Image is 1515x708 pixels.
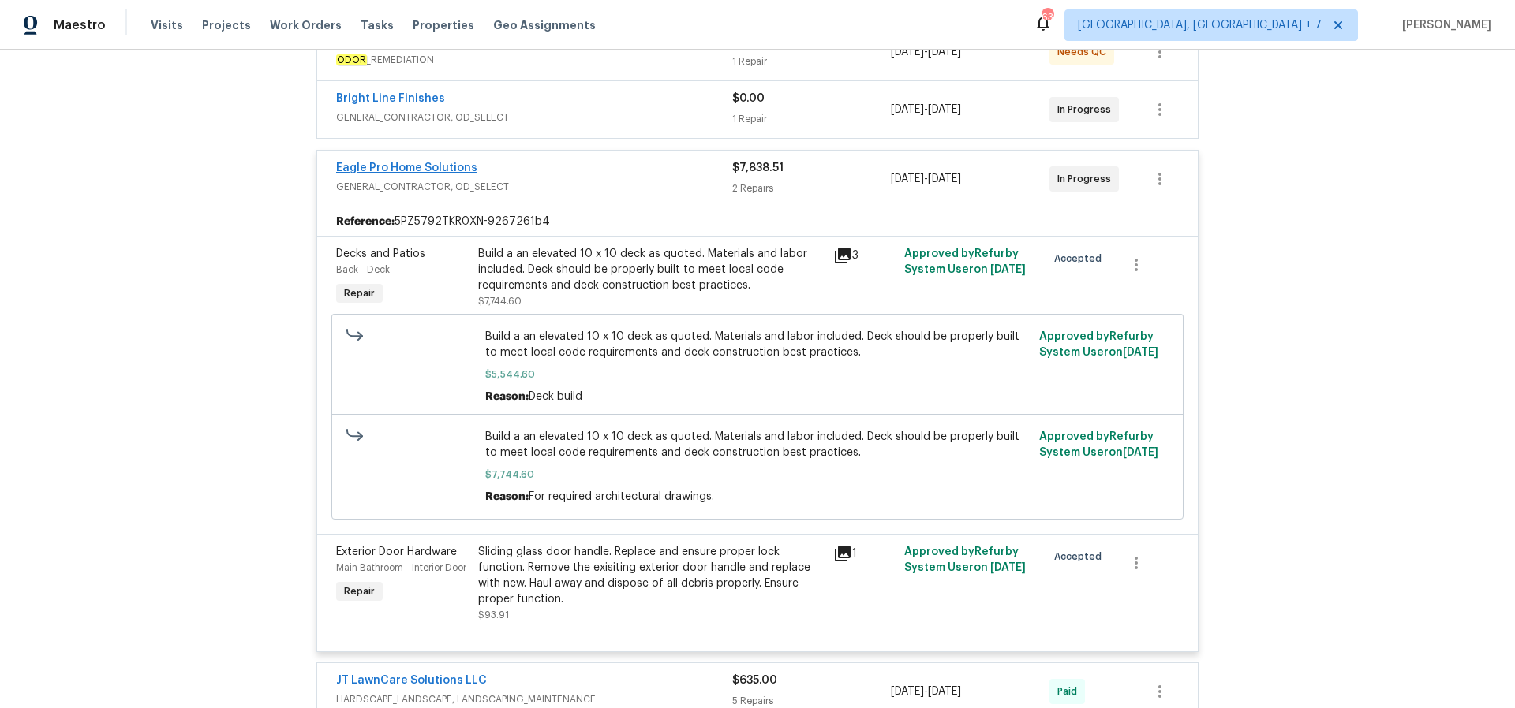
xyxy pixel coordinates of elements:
span: $5,544.60 [485,367,1031,382]
div: 5PZ5792TKR0XN-9267261b4 [317,207,1198,236]
span: Repair [338,583,381,599]
span: $7,838.51 [732,162,784,173]
span: Projects [202,17,251,33]
div: 1 Repair [732,54,891,69]
span: Tasks [361,20,394,31]
span: Reason: [485,391,529,402]
a: JT LawnCare Solutions LLC [336,675,487,686]
div: 63 [1042,9,1053,25]
span: - [891,102,961,117]
div: Build a an elevated 10 x 10 deck as quoted. Materials and labor included. Deck should be properly... [478,246,824,293]
span: [DATE] [928,104,961,115]
span: [DATE] [990,562,1026,573]
span: Geo Assignments [493,17,596,33]
span: [DATE] [928,173,961,184]
span: Build a an elevated 10 x 10 deck as quoted. Materials and labor included. Deck should be properly... [485,429,1031,460]
span: Repair [338,285,381,301]
span: $93.91 [478,610,509,620]
span: HARDSCAPE_LANDSCAPE, LANDSCAPING_MAINTENANCE [336,691,732,707]
div: 1 [833,544,895,563]
span: $0.00 [732,93,765,104]
span: Visits [151,17,183,33]
span: $7,744.60 [485,467,1031,483]
span: Approved by Refurby System User on [1039,331,1158,358]
a: Eagle Pro Home Solutions [336,162,477,173]
span: Back - Deck [336,265,390,274]
span: GENERAL_CONTRACTOR, OD_SELECT [336,179,732,195]
span: [DATE] [1123,347,1158,358]
span: Approved by Refurby System User on [904,546,1026,573]
span: In Progress [1057,102,1117,117]
span: - [891,44,961,60]
span: In Progress [1057,171,1117,187]
span: [DATE] [928,47,961,58]
span: GENERAL_CONTRACTOR, OD_SELECT [336,110,732,125]
b: Reference: [336,214,395,229]
span: Exterior Door Hardware [336,546,457,557]
span: Needs QC [1057,44,1113,60]
span: $7,744.60 [478,296,522,306]
span: Accepted [1054,251,1108,266]
span: [GEOGRAPHIC_DATA], [GEOGRAPHIC_DATA] + 7 [1078,17,1322,33]
span: [DATE] [1123,447,1158,458]
span: Properties [413,17,474,33]
span: [PERSON_NAME] [1396,17,1491,33]
span: $635.00 [732,675,777,686]
span: - [891,171,961,187]
span: - [891,684,961,699]
span: Approved by Refurby System User on [1039,431,1158,458]
div: Sliding glass door handle. Replace and ensure proper lock function. Remove the exisiting exterior... [478,544,824,607]
span: [DATE] [891,686,924,697]
span: [DATE] [891,47,924,58]
span: Work Orders [270,17,342,33]
div: 1 Repair [732,111,891,127]
span: Accepted [1054,549,1108,565]
span: _REMEDIATION [336,52,732,68]
div: 3 [833,246,895,265]
div: 2 Repairs [732,181,891,196]
span: Deck build [529,391,582,402]
span: Build a an elevated 10 x 10 deck as quoted. Materials and labor included. Deck should be properly... [485,329,1031,360]
span: [DATE] [990,264,1026,275]
span: [DATE] [891,104,924,115]
a: Bright Line Finishes [336,93,445,104]
span: Reason: [485,491,529,502]
span: Main Bathroom - Interior Door [336,563,466,572]
span: [DATE] [928,686,961,697]
span: Decks and Patios [336,248,425,259]
span: [DATE] [891,173,924,184]
span: Paid [1057,684,1083,699]
span: Maestro [54,17,106,33]
em: ODOR [336,54,367,65]
span: For required architectural drawings. [529,491,714,502]
span: Approved by Refurby System User on [904,248,1026,275]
